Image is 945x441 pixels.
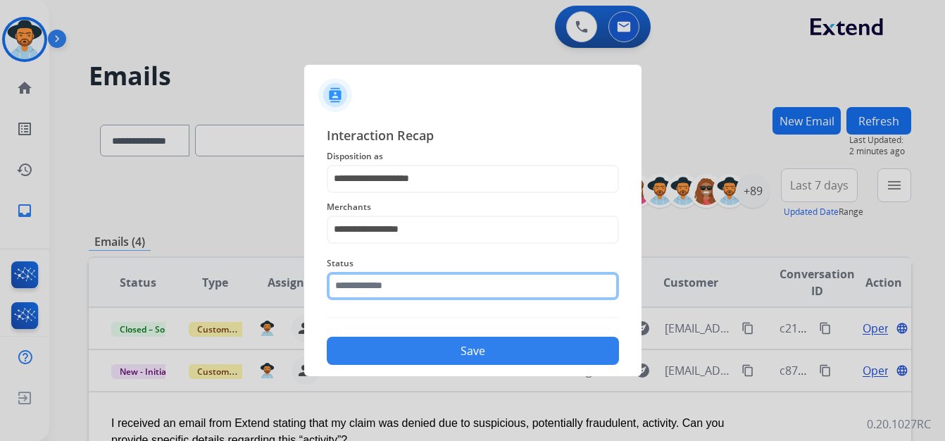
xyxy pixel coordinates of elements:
img: contact-recap-line.svg [327,317,619,318]
p: 0.20.1027RC [867,416,931,433]
span: Status [327,255,619,272]
span: Merchants [327,199,619,216]
img: contactIcon [318,78,352,112]
button: Save [327,337,619,365]
span: Disposition as [327,148,619,165]
span: Interaction Recap [327,125,619,148]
